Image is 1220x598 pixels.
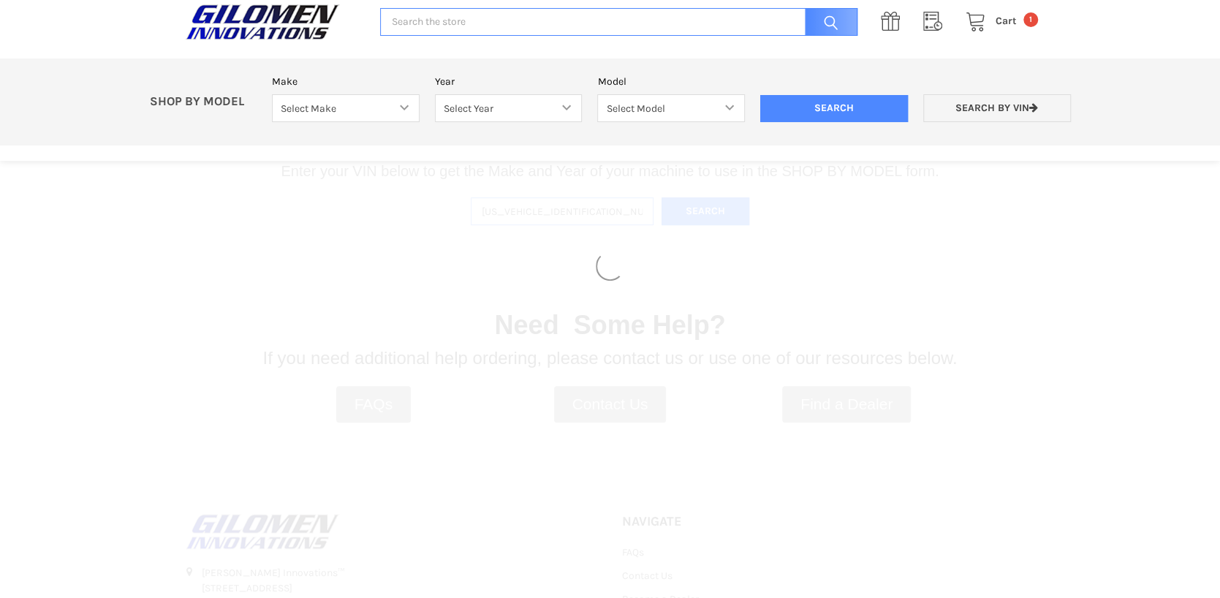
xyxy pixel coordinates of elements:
a: Cart 1 [958,12,1038,31]
img: GILOMEN INNOVATIONS [182,4,343,40]
input: Search the store [380,8,857,37]
label: Model [597,74,745,89]
span: Cart [996,15,1017,27]
input: Search [797,8,857,37]
span: 1 [1023,12,1038,27]
a: GILOMEN INNOVATIONS [182,4,365,40]
a: Search by VIN [923,94,1071,123]
p: SHOP BY MODEL [142,94,265,110]
label: Make [272,74,420,89]
label: Year [435,74,583,89]
input: Search [760,95,908,123]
